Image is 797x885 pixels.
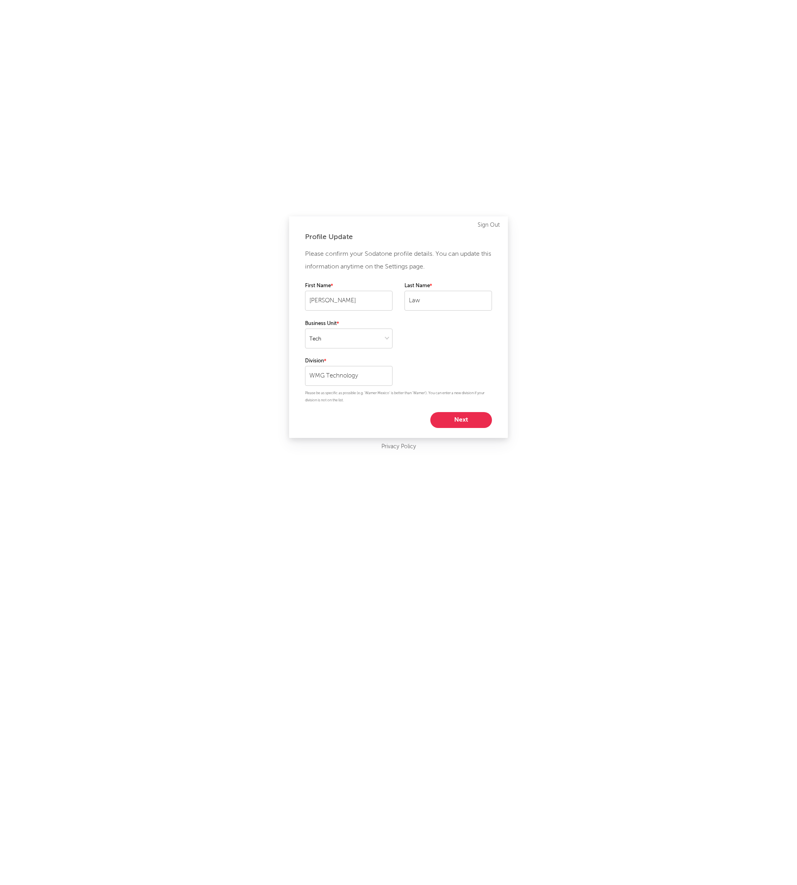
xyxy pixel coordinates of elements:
[381,442,416,452] a: Privacy Policy
[404,281,492,291] label: Last Name
[305,366,393,386] input: Your division
[305,356,393,366] label: Division
[305,232,492,242] div: Profile Update
[305,281,393,291] label: First Name
[305,390,492,404] p: Please be as specific as possible (e.g. 'Warner Mexico' is better than 'Warner'). You can enter a...
[305,248,492,273] p: Please confirm your Sodatone profile details. You can update this information anytime on the Sett...
[478,220,500,230] a: Sign Out
[430,412,492,428] button: Next
[305,319,393,329] label: Business Unit
[404,291,492,311] input: Your last name
[305,291,393,311] input: Your first name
